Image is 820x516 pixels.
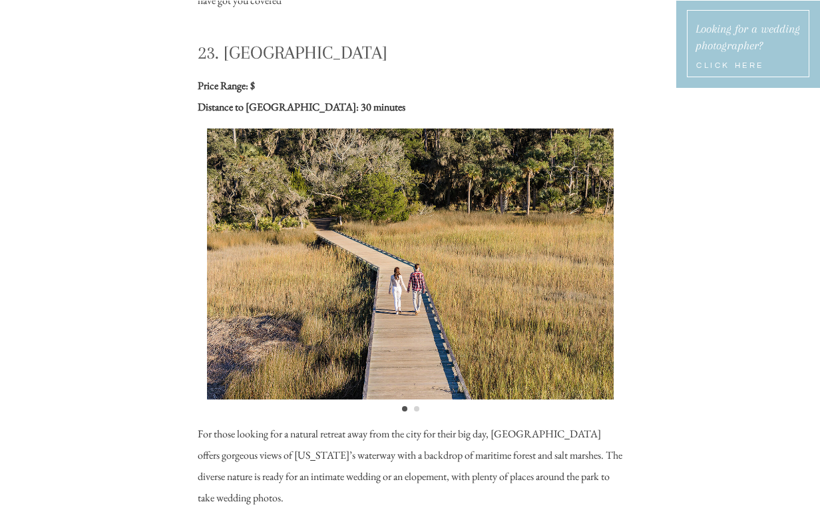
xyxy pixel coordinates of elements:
[696,21,803,54] a: Looking for a wedding photographer?
[198,79,405,114] b: Price Range: $ Distance to [GEOGRAPHIC_DATA]: 30 minutes
[696,60,807,76] a: Click Here
[402,406,407,411] li: Page dot 1
[414,406,419,411] li: Page dot 2
[198,41,623,67] h3: 23. [GEOGRAPHIC_DATA]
